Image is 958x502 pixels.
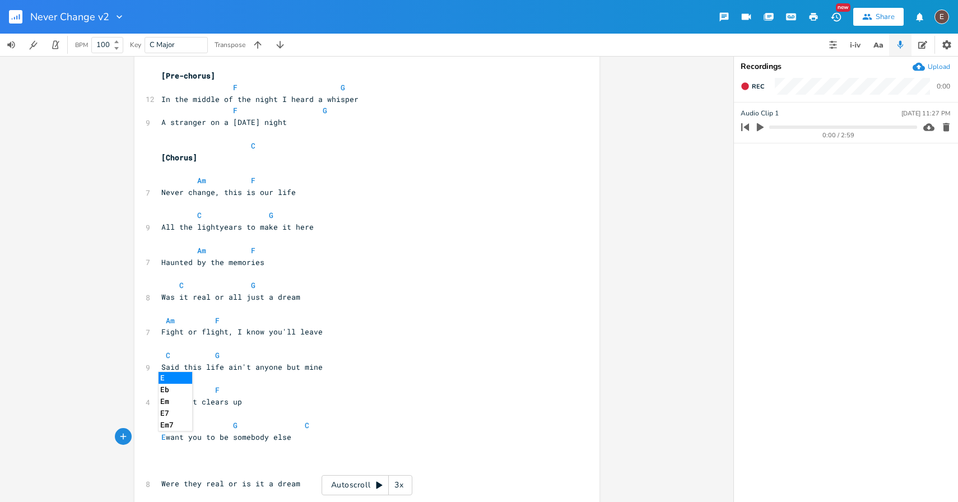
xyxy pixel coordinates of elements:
[251,280,255,290] span: G
[161,478,300,489] span: Were they real or is it a dream
[215,315,220,326] span: F
[853,8,904,26] button: Share
[161,292,300,302] span: Was it real or all just a dream
[937,83,950,90] div: 0:00
[30,12,109,22] span: Never Change v2
[736,77,769,95] button: Rec
[161,187,296,197] span: Never change, this is our life
[305,420,309,430] span: C
[130,41,141,48] div: Key
[159,372,192,384] li: E
[901,110,950,117] div: [DATE] 11:27 PM
[836,3,850,12] div: New
[251,175,255,185] span: F
[159,396,192,407] li: Em
[161,152,197,162] span: [Chorus]
[197,175,206,185] span: Am
[934,10,949,24] div: edward
[752,82,764,91] span: Rec
[161,432,291,442] span: want you to be somebody else
[215,41,245,48] div: Transpose
[215,385,220,395] span: F
[251,141,255,151] span: C
[161,71,215,81] span: [Pre-chorus]
[934,4,949,30] button: E
[161,222,314,232] span: All the lightyears to make it here
[161,257,264,267] span: Haunted by the memories
[323,105,327,115] span: G
[179,280,184,290] span: C
[233,82,238,92] span: F
[161,362,323,372] span: Said this life ain't anyone but mine
[150,40,175,50] span: C Major
[197,245,206,255] span: Am
[166,350,170,360] span: C
[159,419,192,431] li: Em7
[251,245,255,255] span: F
[215,350,220,360] span: G
[876,12,895,22] div: Share
[233,420,238,430] span: G
[159,407,192,419] li: E7
[322,475,412,495] div: Autoscroll
[741,108,779,119] span: Audio Clip 1
[825,7,847,27] button: New
[233,105,238,115] span: F
[341,82,345,92] span: G
[166,315,175,326] span: Am
[741,63,951,71] div: Recordings
[760,132,917,138] div: 0:00 / 2:59
[389,475,409,495] div: 3x
[161,94,359,104] span: In the middle of the night I heard a whisper
[159,384,192,396] li: Eb
[161,117,287,127] span: A stranger on a [DATE] night
[197,210,202,220] span: C
[75,42,88,48] div: BPM
[161,397,242,407] span: The dust clears up
[161,432,166,442] span: E
[913,61,950,73] button: Upload
[161,327,323,337] span: Fight or flight, I know you'll leave
[928,62,950,71] div: Upload
[269,210,273,220] span: G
